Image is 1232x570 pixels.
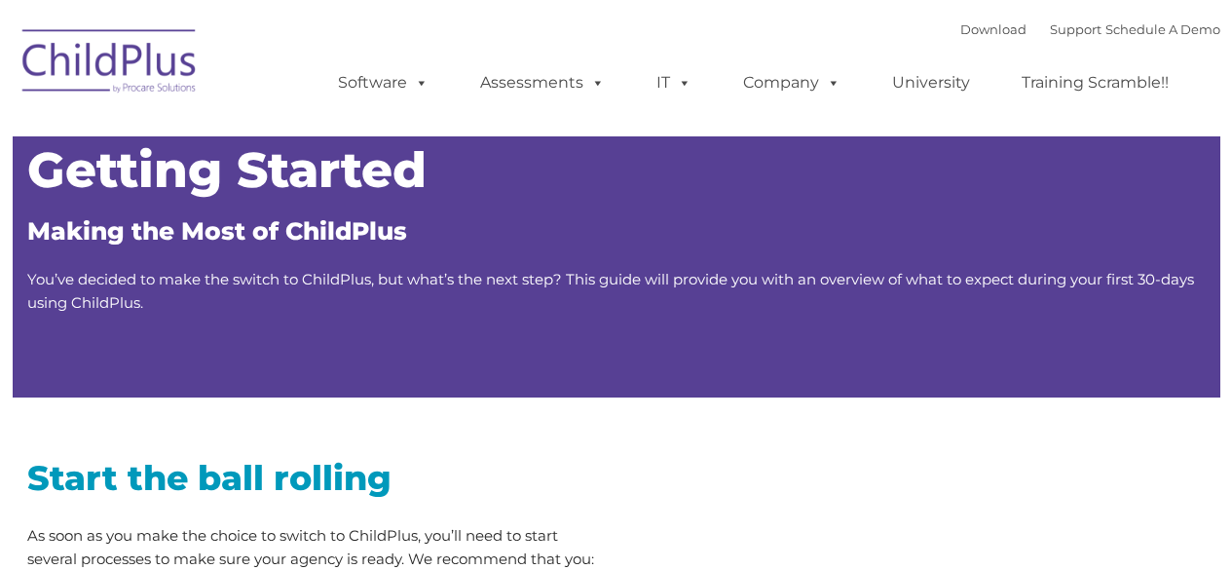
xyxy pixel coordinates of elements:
span: Getting Started [27,140,427,200]
a: Assessments [461,63,624,102]
span: Making the Most of ChildPlus [27,216,407,246]
a: Support [1050,21,1101,37]
a: University [873,63,989,102]
a: Download [960,21,1027,37]
font: | [960,21,1220,37]
span: You’ve decided to make the switch to ChildPlus, but what’s the next step? This guide will provide... [27,270,1194,312]
a: Software [318,63,448,102]
a: Schedule A Demo [1105,21,1220,37]
a: IT [637,63,711,102]
a: Company [724,63,860,102]
img: ChildPlus by Procare Solutions [13,16,207,113]
a: Training Scramble!! [1002,63,1188,102]
h2: Start the ball rolling [27,456,602,500]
